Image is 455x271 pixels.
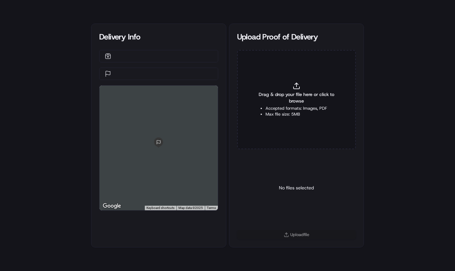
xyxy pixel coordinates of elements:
button: Keyboard shortcuts [146,206,174,210]
span: Map data ©2025 [178,206,203,210]
li: Accepted formats: Images, PDF [265,105,327,111]
div: Upload Proof of Delivery [237,32,356,42]
a: Open this area in Google Maps (opens a new window) [101,202,123,210]
img: Google [101,202,123,210]
div: 0 [99,86,218,210]
span: Drag & drop your file here or click to browse [253,91,340,104]
div: Delivery Info [99,32,218,42]
li: Max file size: 5MB [265,111,327,117]
a: Terms (opens in new tab) [207,206,216,210]
p: No files selected [279,184,314,191]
